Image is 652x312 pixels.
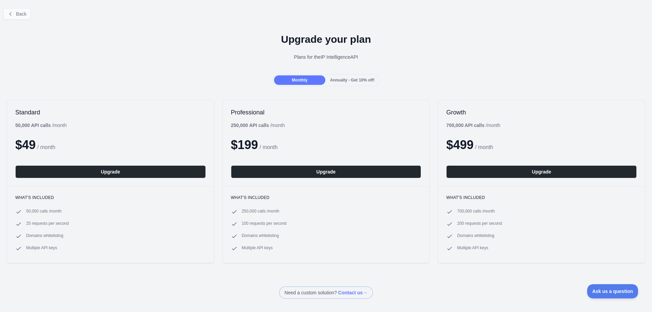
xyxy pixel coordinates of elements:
[231,122,285,129] div: / month
[446,123,484,128] b: 700,000 API calls
[231,108,421,116] h2: Professional
[446,122,500,129] div: / month
[587,284,638,298] iframe: Toggle Customer Support
[446,138,473,152] span: $ 499
[231,123,269,128] b: 250,000 API calls
[446,108,637,116] h2: Growth
[231,138,258,152] span: $ 199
